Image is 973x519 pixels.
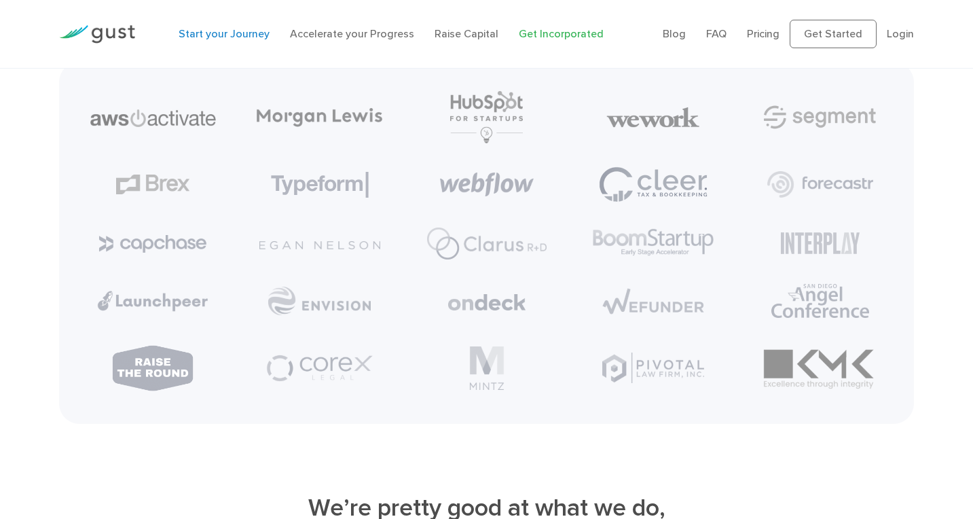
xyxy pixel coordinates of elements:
[606,106,700,129] img: We Work
[111,344,195,392] img: Raise The Round
[589,226,718,261] img: Boomstartup
[450,91,523,143] img: Hubspot
[265,350,374,386] img: Corex
[663,27,686,40] a: Blog
[259,241,380,249] img: Egan Nelson
[98,235,207,253] img: Capchase
[887,27,914,40] a: Login
[448,294,526,310] img: Ondeck
[257,108,382,127] img: Morgan Lewis
[440,173,534,196] img: Webflow
[59,25,135,43] img: Gust Logo
[435,27,498,40] a: Raise Capital
[268,287,371,315] img: Envision
[97,290,208,312] img: Launchpeer
[747,27,779,40] a: Pricing
[767,171,873,198] img: Forecast
[771,284,869,318] img: Angel Conference
[90,109,216,127] img: Aws
[780,232,860,254] img: Interplay
[469,346,504,390] img: Mintz
[179,27,270,40] a: Start your Journey
[763,94,877,141] img: Segment
[790,20,877,48] a: Get Started
[602,353,704,383] img: Pivotal
[116,175,189,194] img: Brex
[271,171,369,197] img: Typeform
[756,341,885,395] img: KMK Ventures
[519,27,604,40] a: Get Incorporated
[290,27,414,40] a: Accelerate your Progress
[599,285,708,317] img: Wefunder
[599,166,708,202] img: Cleer Tax Bookeeping Logo
[427,228,547,259] img: Clarus
[706,27,727,40] a: FAQ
